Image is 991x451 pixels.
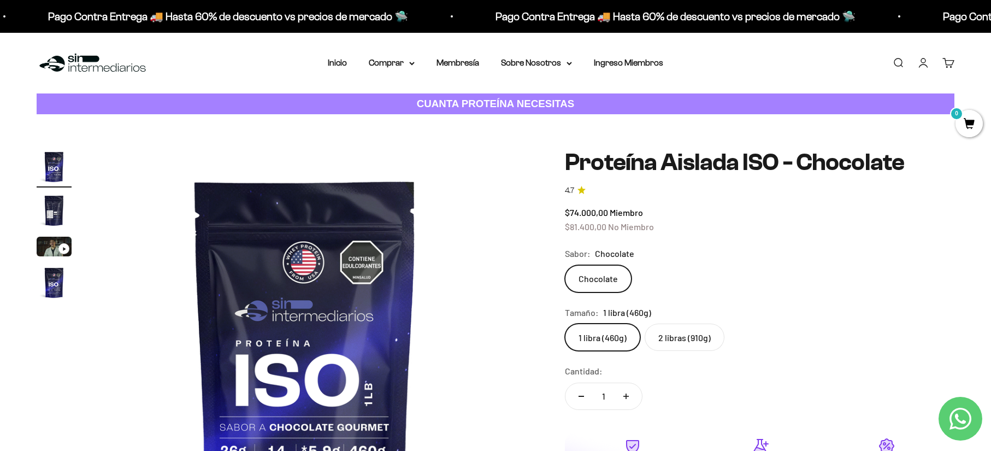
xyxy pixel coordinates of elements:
[565,364,603,378] label: Cantidad:
[565,247,591,261] legend: Sabor:
[37,265,72,300] img: Proteína Aislada ISO - Chocolate
[565,306,599,320] legend: Tamaño:
[950,107,963,120] mark: 0
[501,56,572,70] summary: Sobre Nosotros
[955,119,983,131] a: 0
[610,207,643,218] span: Miembro
[37,193,72,231] button: Ir al artículo 2
[328,58,347,67] a: Inicio
[565,185,574,197] span: 4.7
[369,56,415,70] summary: Comprar
[565,185,954,197] a: 4.74.7 de 5.0 estrellas
[495,8,856,25] p: Pago Contra Entrega 🚚 Hasta 60% de descuento vs precios de mercado 🛸
[436,58,479,67] a: Membresía
[417,98,575,109] strong: CUANTA PROTEÍNA NECESITAS
[610,383,642,409] button: Aumentar cantidad
[37,149,72,188] button: Ir al artículo 1
[48,8,408,25] p: Pago Contra Entrega 🚚 Hasta 60% de descuento vs precios de mercado 🛸
[37,149,72,184] img: Proteína Aislada ISO - Chocolate
[565,221,606,232] span: $81.400,00
[608,221,654,232] span: No Miembro
[37,193,72,228] img: Proteína Aislada ISO - Chocolate
[603,306,651,320] span: 1 libra (460g)
[565,149,954,175] h1: Proteína Aislada ISO - Chocolate
[594,58,663,67] a: Ingreso Miembros
[37,237,72,260] button: Ir al artículo 3
[595,247,634,261] span: Chocolate
[37,93,954,115] a: CUANTA PROTEÍNA NECESITAS
[37,265,72,303] button: Ir al artículo 4
[565,383,597,409] button: Reducir cantidad
[565,207,608,218] span: $74.000,00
